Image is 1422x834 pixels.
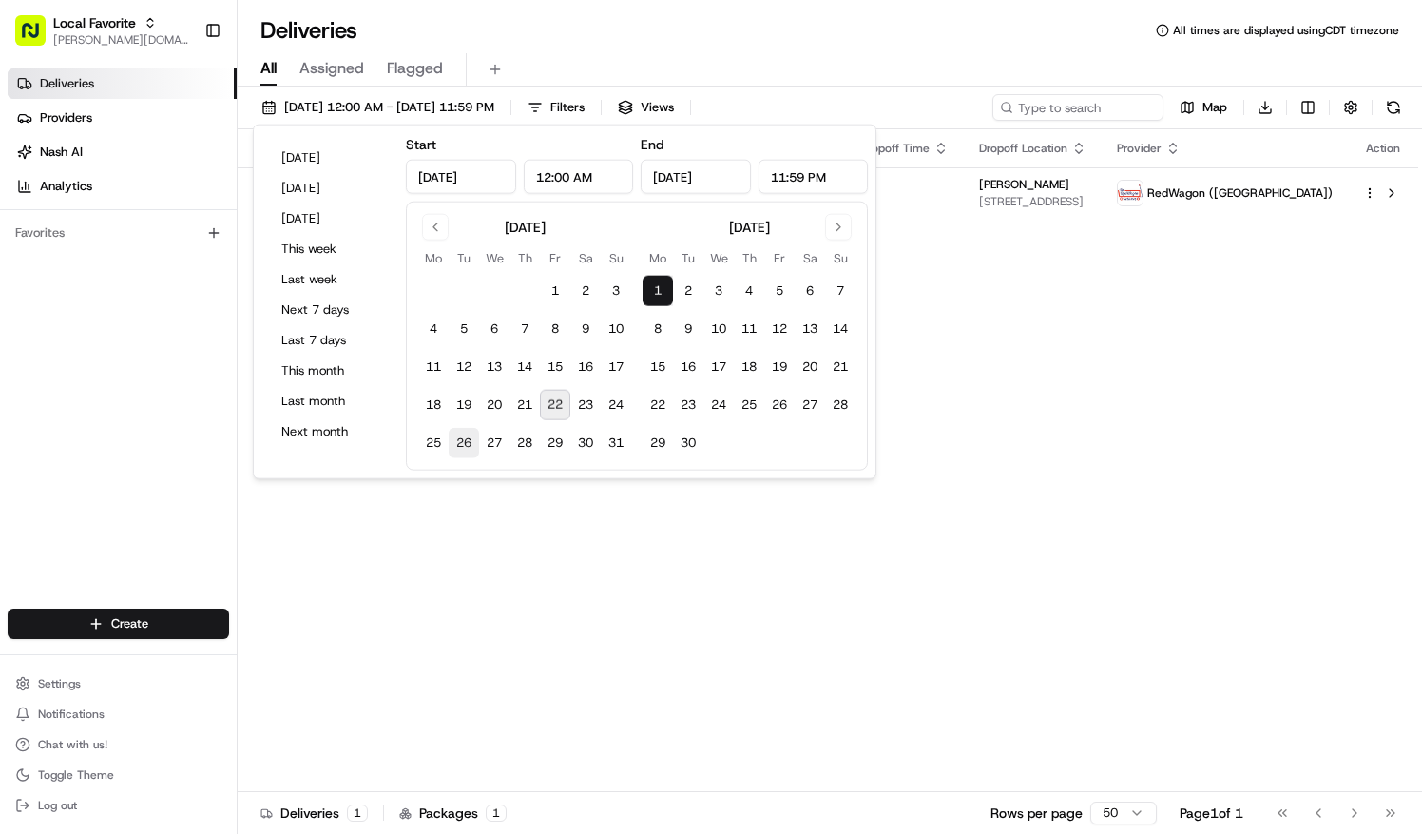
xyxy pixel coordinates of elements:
[734,276,764,306] button: 4
[418,314,449,344] button: 4
[273,358,387,384] button: This month
[273,327,387,354] button: Last 7 days
[8,218,229,248] div: Favorites
[38,676,81,691] span: Settings
[134,320,230,336] a: Powered byPylon
[273,266,387,293] button: Last week
[815,177,949,192] span: 9:00 AM
[273,236,387,262] button: This week
[8,762,229,788] button: Toggle Theme
[1171,94,1236,121] button: Map
[8,171,237,202] a: Analytics
[643,428,673,458] button: 29
[253,94,503,121] button: [DATE] 12:00 AM - [DATE] 11:59 PM
[8,68,237,99] a: Deliveries
[38,798,77,813] span: Log out
[734,352,764,382] button: 18
[825,214,852,241] button: Go to next month
[40,144,83,161] span: Nash AI
[323,186,346,209] button: Start new chat
[53,32,189,48] button: [PERSON_NAME][DOMAIN_NAME][EMAIL_ADDRESS][PERSON_NAME][DOMAIN_NAME]
[418,248,449,268] th: Monday
[609,94,682,121] button: Views
[703,248,734,268] th: Wednesday
[40,109,92,126] span: Providers
[273,175,387,202] button: [DATE]
[347,805,368,822] div: 1
[1173,23,1399,38] span: All times are displayed using CDT timezone
[570,428,601,458] button: 30
[825,352,855,382] button: 21
[764,248,795,268] th: Friday
[764,276,795,306] button: 5
[479,248,509,268] th: Wednesday
[734,248,764,268] th: Thursday
[449,352,479,382] button: 12
[38,767,114,783] span: Toggle Theme
[509,352,540,382] button: 14
[260,804,368,823] div: Deliveries
[570,352,601,382] button: 16
[540,276,570,306] button: 1
[273,388,387,415] button: Last month
[540,248,570,268] th: Friday
[1363,141,1403,156] div: Action
[65,200,240,215] div: We're available if you need us!
[734,314,764,344] button: 11
[153,267,313,301] a: 💻API Documentation
[40,178,92,195] span: Analytics
[643,314,673,344] button: 8
[703,352,734,382] button: 17
[1147,185,1333,201] span: RedWagon ([GEOGRAPHIC_DATA])
[418,390,449,420] button: 18
[815,194,949,209] span: [DATE]
[406,160,516,194] input: Date
[601,428,631,458] button: 31
[509,248,540,268] th: Thursday
[550,99,585,116] span: Filters
[979,194,1086,209] span: [STREET_ADDRESS]
[8,609,229,639] button: Create
[979,177,1069,192] span: [PERSON_NAME]
[53,13,136,32] span: Local Favorite
[825,314,855,344] button: 14
[795,390,825,420] button: 27
[180,275,305,294] span: API Documentation
[479,428,509,458] button: 27
[795,248,825,268] th: Saturday
[641,160,751,194] input: Date
[19,181,53,215] img: 1736555255976-a54dd68f-1ca7-489b-9aae-adbdc363a1c4
[11,267,153,301] a: 📗Knowledge Base
[8,137,237,167] a: Nash AI
[19,18,57,56] img: Nash
[570,314,601,344] button: 9
[1118,181,1143,205] img: time_to_eat_nevada_logo
[422,214,449,241] button: Go to previous month
[524,160,634,194] input: Time
[641,99,674,116] span: Views
[703,390,734,420] button: 24
[570,276,601,306] button: 2
[795,276,825,306] button: 6
[418,428,449,458] button: 25
[643,390,673,420] button: 22
[601,352,631,382] button: 17
[673,248,703,268] th: Tuesday
[601,390,631,420] button: 24
[418,352,449,382] button: 11
[643,276,673,306] button: 1
[1380,94,1407,121] button: Refresh
[990,804,1083,823] p: Rows per page
[759,160,869,194] input: Time
[825,248,855,268] th: Sunday
[764,352,795,382] button: 19
[540,390,570,420] button: 22
[764,390,795,420] button: 26
[189,321,230,336] span: Pylon
[299,57,364,80] span: Assigned
[979,141,1067,156] span: Dropoff Location
[38,275,145,294] span: Knowledge Base
[643,248,673,268] th: Monday
[479,390,509,420] button: 20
